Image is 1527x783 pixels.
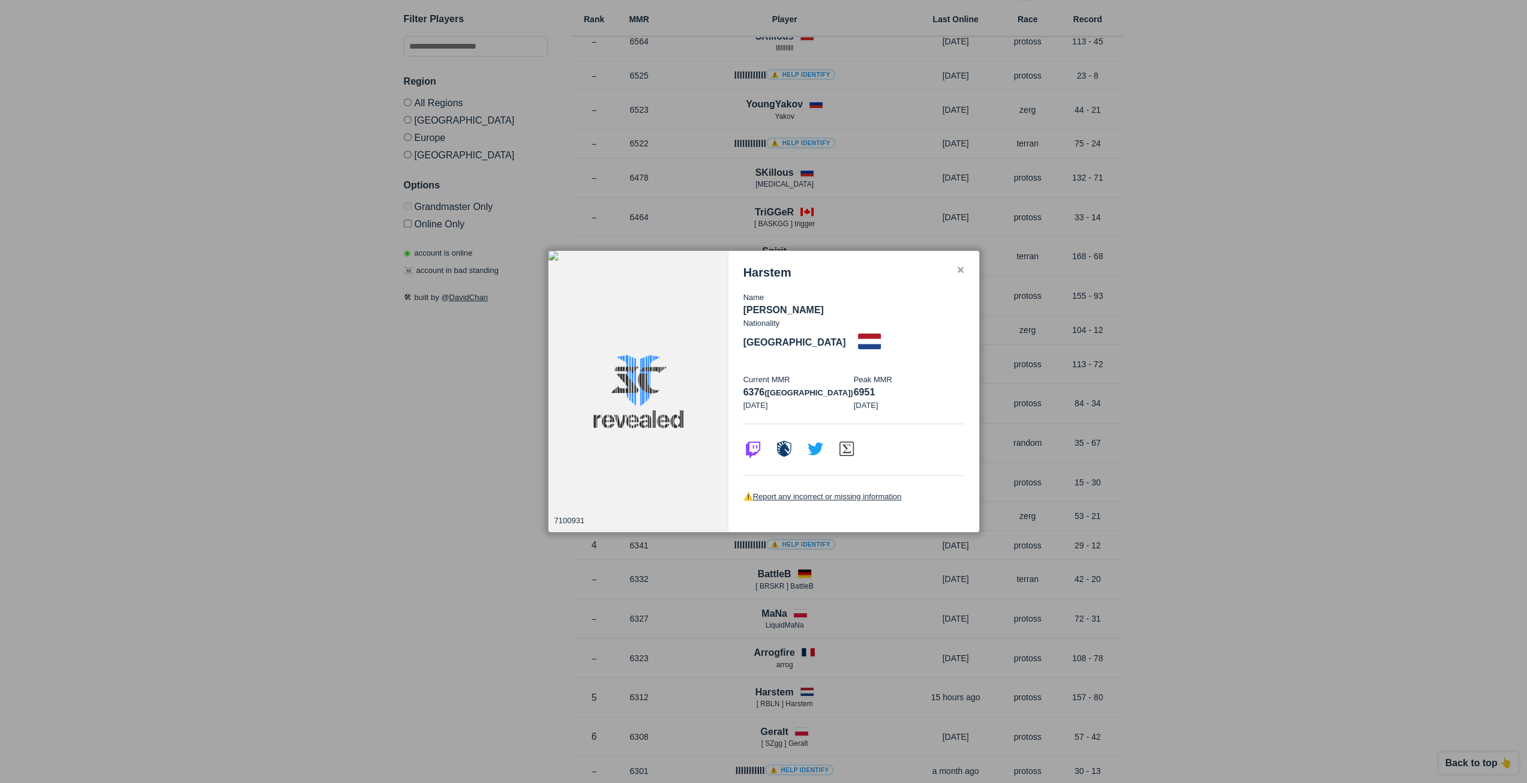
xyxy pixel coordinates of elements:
p: [PERSON_NAME] [743,303,964,317]
p: 6951 [854,385,964,400]
p: Current MMR [743,374,854,386]
a: Report any incorrect or missing information [753,492,902,501]
p: Peak MMR [854,374,964,386]
span: ([GEOGRAPHIC_DATA]) [764,388,853,397]
p: 7100931 [554,515,585,527]
p: [DATE] [854,400,964,412]
a: Visit Liquidpedia profile [775,450,794,460]
img: icon-twitch.7daa0e80.svg [743,439,763,458]
img: icon-liquidpedia.02c3dfcd.svg [775,439,794,458]
p: [GEOGRAPHIC_DATA] [743,335,846,350]
a: Visit Twitch profile [743,450,763,460]
a: Visit Twitter profile [806,450,825,460]
p: ⚠️ [743,491,964,503]
p: Nationality [743,317,780,329]
img: icon-twitter.b0e6f5a1.svg [806,439,825,458]
p: 6376 [743,385,854,400]
span: [DATE] [743,401,768,410]
div: ✕ [956,266,964,275]
a: Visit Aligulac profile [837,450,856,460]
img: icon-aligulac.ac4eb113.svg [837,439,856,458]
p: Name [743,292,964,304]
h3: Harstem [743,266,791,280]
img: u748MVkN_400x400.jpg [548,251,728,533]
